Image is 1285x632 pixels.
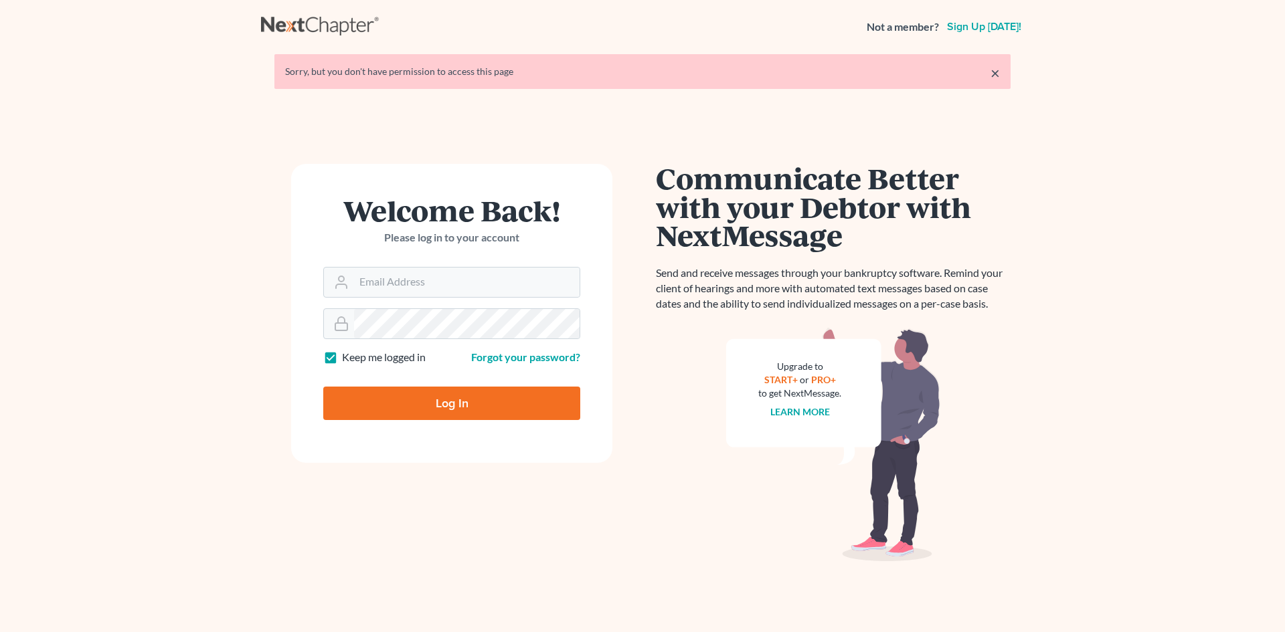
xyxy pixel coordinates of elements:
a: PRO+ [811,374,836,385]
a: Learn more [770,406,830,417]
a: Forgot your password? [471,350,580,363]
p: Please log in to your account [323,230,580,245]
h1: Communicate Better with your Debtor with NextMessage [656,164,1011,249]
p: Send and receive messages through your bankruptcy software. Remind your client of hearings and mo... [656,266,1011,312]
span: or [800,374,809,385]
h1: Welcome Back! [323,196,580,225]
a: Sign up [DATE]! [944,21,1024,32]
img: nextmessage_bg-59042aed3d76b12b5cd301f8e5b87938c9018125f34e5fa2b7a6b67550977c72.svg [726,328,940,562]
div: to get NextMessage. [758,387,841,400]
input: Email Address [354,268,580,297]
a: × [991,65,1000,81]
label: Keep me logged in [342,350,426,365]
a: START+ [764,374,798,385]
div: Sorry, but you don't have permission to access this page [285,65,1000,78]
div: Upgrade to [758,360,841,373]
input: Log In [323,387,580,420]
strong: Not a member? [867,19,939,35]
